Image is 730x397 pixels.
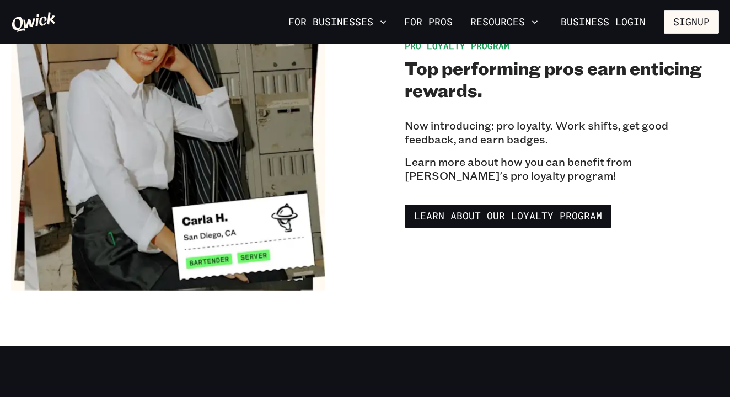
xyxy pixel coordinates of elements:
a: Business Login [551,10,655,34]
h2: Top performing pros earn enticing rewards. [405,57,719,101]
button: For Businesses [284,13,391,31]
button: Signup [664,10,719,34]
a: Learn about our Loyalty Program [405,205,611,228]
a: For Pros [400,13,457,31]
button: Resources [466,13,543,31]
p: Learn more about how you can benefit from [PERSON_NAME]'s pro loyalty program! [405,155,719,183]
span: Pro Loyalty Program [405,40,509,51]
p: Now introducing: pro loyalty. Work shifts, get good feedback, and earn badges. [405,119,719,146]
